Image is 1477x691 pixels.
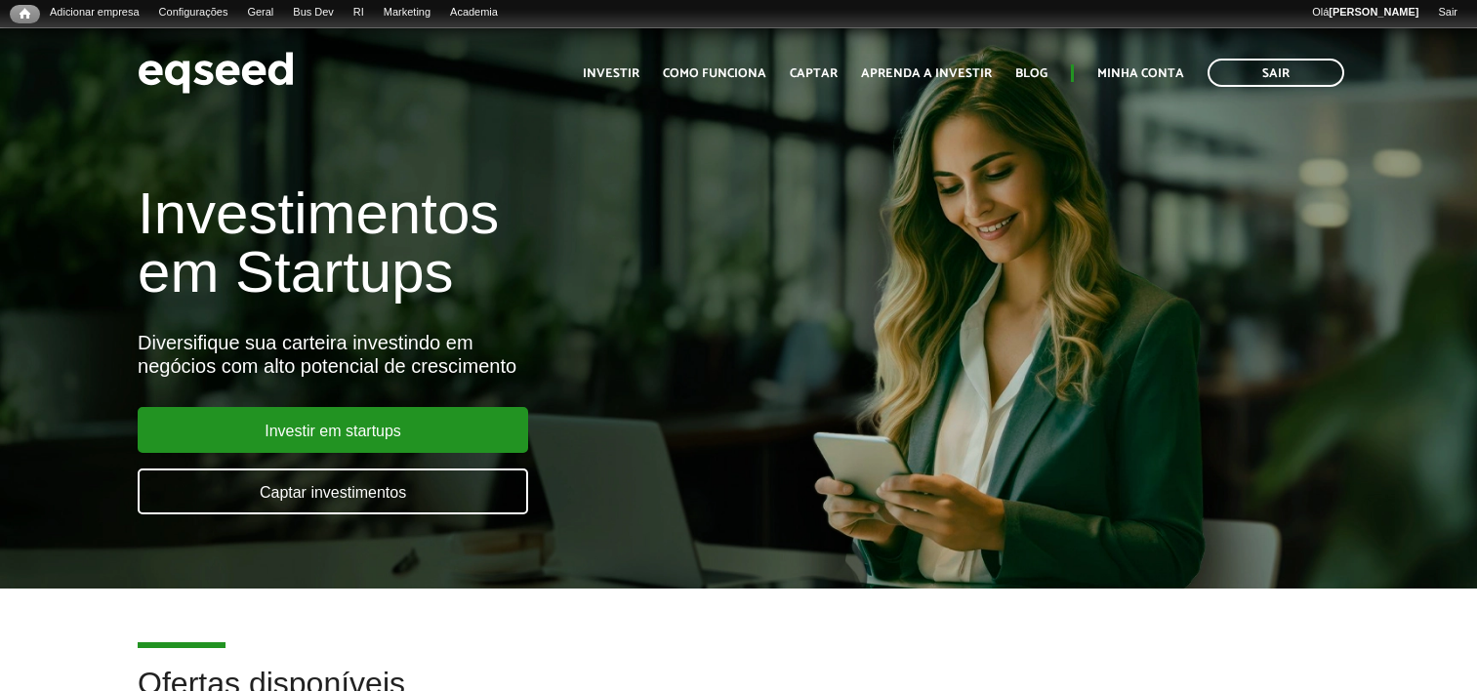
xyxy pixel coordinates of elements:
a: RI [344,5,374,20]
a: Academia [440,5,508,20]
a: Investir em startups [138,407,528,453]
div: Diversifique sua carteira investindo em negócios com alto potencial de crescimento [138,331,847,378]
a: Captar investimentos [138,468,528,514]
a: Minha conta [1097,67,1184,80]
a: Olá[PERSON_NAME] [1302,5,1428,20]
a: Captar [790,67,838,80]
a: Adicionar empresa [40,5,149,20]
a: Blog [1015,67,1047,80]
a: Configurações [149,5,238,20]
a: Como funciona [663,67,766,80]
h1: Investimentos em Startups [138,184,847,302]
a: Marketing [374,5,440,20]
a: Sair [1208,59,1344,87]
img: EqSeed [138,47,294,99]
span: Início [20,7,30,20]
strong: [PERSON_NAME] [1329,6,1418,18]
a: Início [10,5,40,23]
a: Sair [1428,5,1467,20]
a: Investir [583,67,639,80]
a: Geral [237,5,283,20]
a: Aprenda a investir [861,67,992,80]
a: Bus Dev [283,5,344,20]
